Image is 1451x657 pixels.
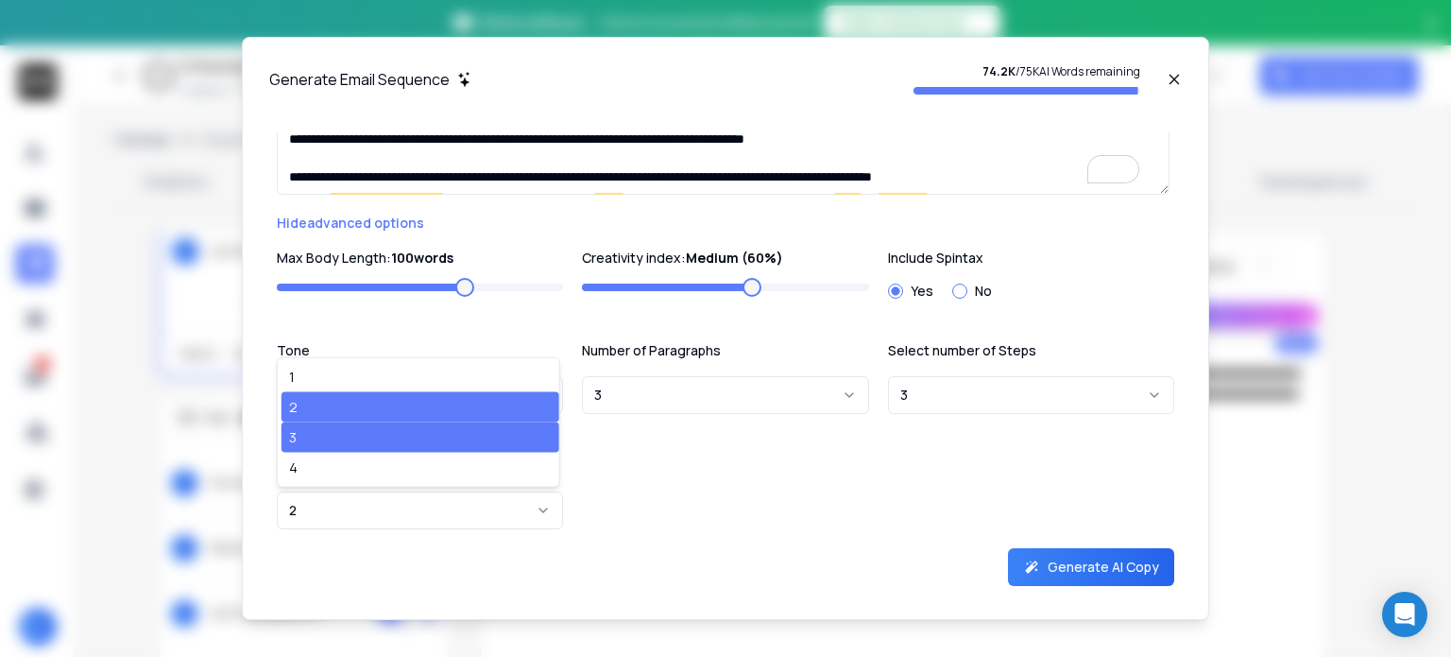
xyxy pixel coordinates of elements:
[686,249,783,267] strong: Medium (60%)
[888,251,1174,265] label: Include Spintax
[289,398,298,417] div: 2
[911,285,933,298] label: Yes
[277,214,1174,233] p: Hide advanced options
[582,344,868,357] label: Number of Paragraphs
[277,344,563,357] label: Tone
[888,376,1174,414] button: 3
[277,492,563,529] button: 2
[289,458,298,477] div: 4
[391,249,453,267] strong: 100 words
[888,344,1174,357] label: Select number of Steps
[289,368,295,387] div: 1
[1008,548,1174,586] button: Generate AI Copy
[582,251,868,265] label: Creativity index:
[975,285,992,298] label: No
[1382,592,1427,637] div: Open Intercom Messenger
[277,251,563,265] label: Max Body Length:
[277,83,1169,195] textarea: To enrich screen reader interactions, please activate Accessibility in Grammarly extension settings
[289,428,297,447] div: 3
[582,376,868,414] button: 3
